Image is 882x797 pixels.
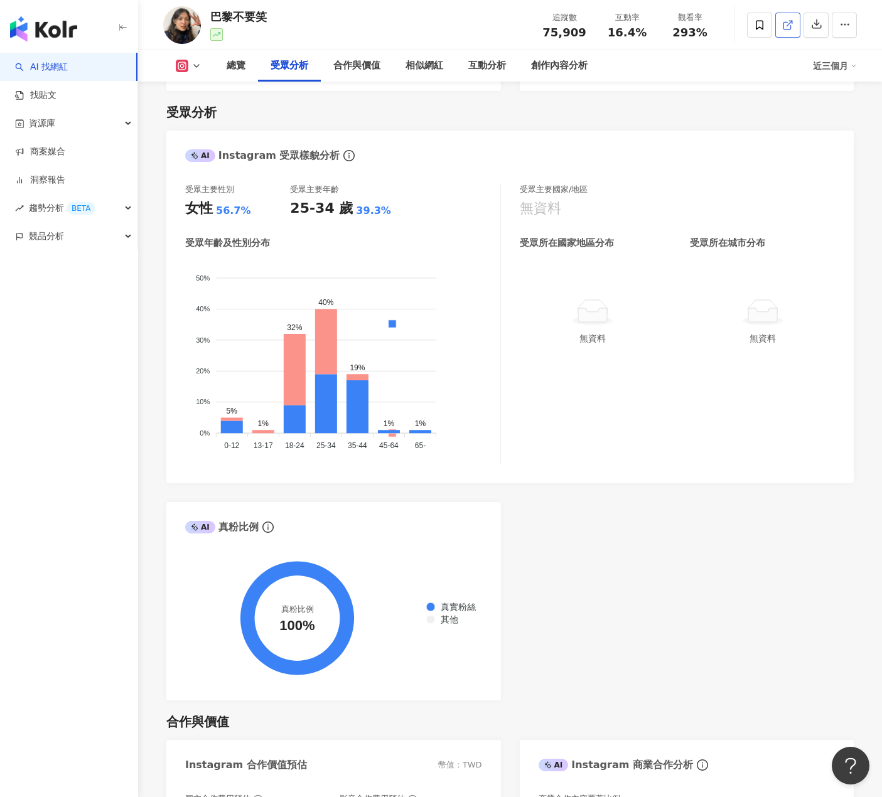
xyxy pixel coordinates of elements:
div: 真粉比例 [185,520,259,534]
div: 互動分析 [468,58,506,73]
div: 總覽 [227,58,245,73]
div: 追蹤數 [540,11,588,24]
a: searchAI 找網紅 [15,61,68,73]
div: BETA [67,202,95,215]
div: 受眾主要年齡 [290,184,339,195]
span: 293% [672,26,707,39]
tspan: 45-64 [379,442,399,451]
tspan: 0-12 [224,442,239,451]
tspan: 35-44 [348,442,367,451]
div: 受眾年齡及性別分布 [185,237,270,250]
div: 39.3% [356,204,391,218]
tspan: 25-34 [316,442,336,451]
tspan: 18-24 [285,442,304,451]
div: 女性 [185,199,213,218]
div: 受眾所在城市分布 [690,237,765,250]
span: 趨勢分析 [29,194,95,222]
a: 洞察報告 [15,174,65,186]
div: 巴黎不要笑 [210,9,267,24]
div: 受眾所在國家地區分布 [520,237,614,250]
div: Instagram 商業合作分析 [539,758,693,772]
tspan: 65- [415,442,426,451]
a: 商案媒合 [15,146,65,158]
div: Instagram 受眾樣貌分析 [185,149,340,163]
span: 真實粉絲 [431,602,476,612]
div: AI [539,759,569,771]
a: 找貼文 [15,89,56,102]
div: 幣值：TWD [438,759,482,771]
span: 資源庫 [29,109,55,137]
div: 受眾分析 [166,104,217,121]
span: 75,909 [542,26,586,39]
div: 互動率 [603,11,651,24]
div: 合作與價值 [166,713,229,730]
div: 創作內容分析 [531,58,588,73]
div: 合作與價值 [333,58,380,73]
span: 男性 [281,375,306,383]
div: 受眾主要國家/地區 [520,184,588,195]
span: info-circle [342,148,357,163]
div: 受眾分析 [271,58,308,73]
iframe: Help Scout Beacon - Open [832,747,869,784]
tspan: 20% [196,367,210,375]
div: 受眾主要性別 [185,184,234,195]
img: KOL Avatar [163,6,201,44]
div: 無資料 [520,199,561,218]
div: 無資料 [525,331,660,345]
span: rise [15,204,24,213]
div: Instagram 合作價值預估 [185,758,307,772]
tspan: 30% [196,336,210,344]
span: 16.4% [608,26,647,39]
div: 觀看率 [666,11,714,24]
div: AI [185,149,215,162]
div: 無資料 [695,331,830,345]
span: info-circle [695,757,710,773]
tspan: 40% [196,306,210,313]
tspan: 50% [196,274,210,282]
span: info-circle [261,520,276,535]
tspan: 10% [196,398,210,406]
img: logo [10,16,77,41]
tspan: 0% [200,429,210,437]
div: 56.7% [216,204,251,218]
span: 競品分析 [29,222,64,250]
div: 25-34 歲 [290,199,353,218]
div: AI [185,521,215,533]
div: 近三個月 [813,56,857,76]
tspan: 13-17 [254,442,273,451]
span: 其他 [431,614,458,624]
div: 相似網紅 [406,58,443,73]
